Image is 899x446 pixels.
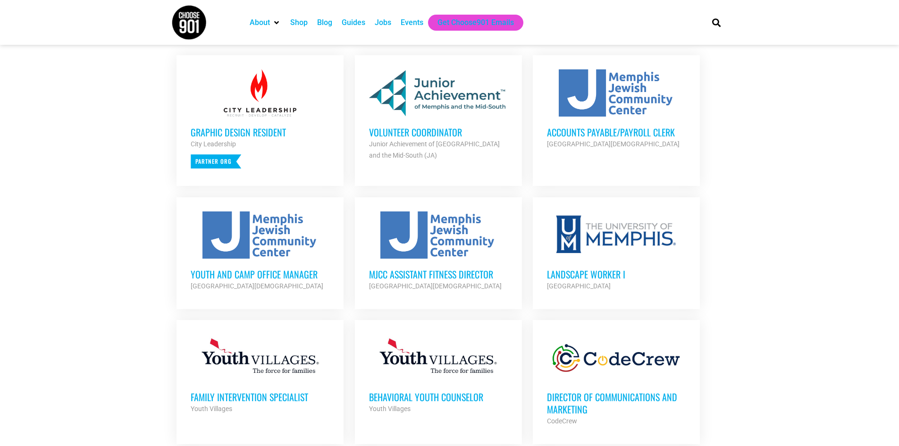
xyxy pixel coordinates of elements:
div: Search [708,15,724,30]
a: Volunteer Coordinator Junior Achievement of [GEOGRAPHIC_DATA] and the Mid-South (JA) [355,55,522,175]
h3: Accounts Payable/Payroll Clerk [547,126,686,138]
a: MJCC Assistant Fitness Director [GEOGRAPHIC_DATA][DEMOGRAPHIC_DATA] [355,197,522,306]
a: Landscape Worker I [GEOGRAPHIC_DATA] [533,197,700,306]
div: About [245,15,286,31]
h3: Youth and Camp Office Manager [191,268,329,280]
h3: Landscape Worker I [547,268,686,280]
h3: Volunteer Coordinator [369,126,508,138]
strong: Youth Villages [191,405,232,412]
strong: Junior Achievement of [GEOGRAPHIC_DATA] and the Mid-South (JA) [369,140,500,159]
h3: Behavioral Youth Counselor [369,391,508,403]
a: Graphic Design Resident City Leadership Partner Org [176,55,344,183]
a: Accounts Payable/Payroll Clerk [GEOGRAPHIC_DATA][DEMOGRAPHIC_DATA] [533,55,700,164]
strong: [GEOGRAPHIC_DATA] [547,282,611,290]
strong: City Leadership [191,140,236,148]
nav: Main nav [245,15,696,31]
p: Partner Org [191,154,241,168]
strong: [GEOGRAPHIC_DATA][DEMOGRAPHIC_DATA] [547,140,680,148]
h3: MJCC Assistant Fitness Director [369,268,508,280]
a: Jobs [375,17,391,28]
a: Shop [290,17,308,28]
strong: [GEOGRAPHIC_DATA][DEMOGRAPHIC_DATA] [369,282,502,290]
a: Get Choose901 Emails [437,17,514,28]
h3: Graphic Design Resident [191,126,329,138]
a: Director of Communications and Marketing CodeCrew [533,320,700,441]
a: Events [401,17,423,28]
strong: Youth Villages [369,405,411,412]
a: About [250,17,270,28]
strong: CodeCrew [547,417,577,425]
a: Youth and Camp Office Manager [GEOGRAPHIC_DATA][DEMOGRAPHIC_DATA] [176,197,344,306]
a: Guides [342,17,365,28]
a: Family Intervention Specialist Youth Villages [176,320,344,429]
h3: Director of Communications and Marketing [547,391,686,415]
strong: [GEOGRAPHIC_DATA][DEMOGRAPHIC_DATA] [191,282,323,290]
a: Blog [317,17,332,28]
h3: Family Intervention Specialist [191,391,329,403]
a: Behavioral Youth Counselor Youth Villages [355,320,522,429]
